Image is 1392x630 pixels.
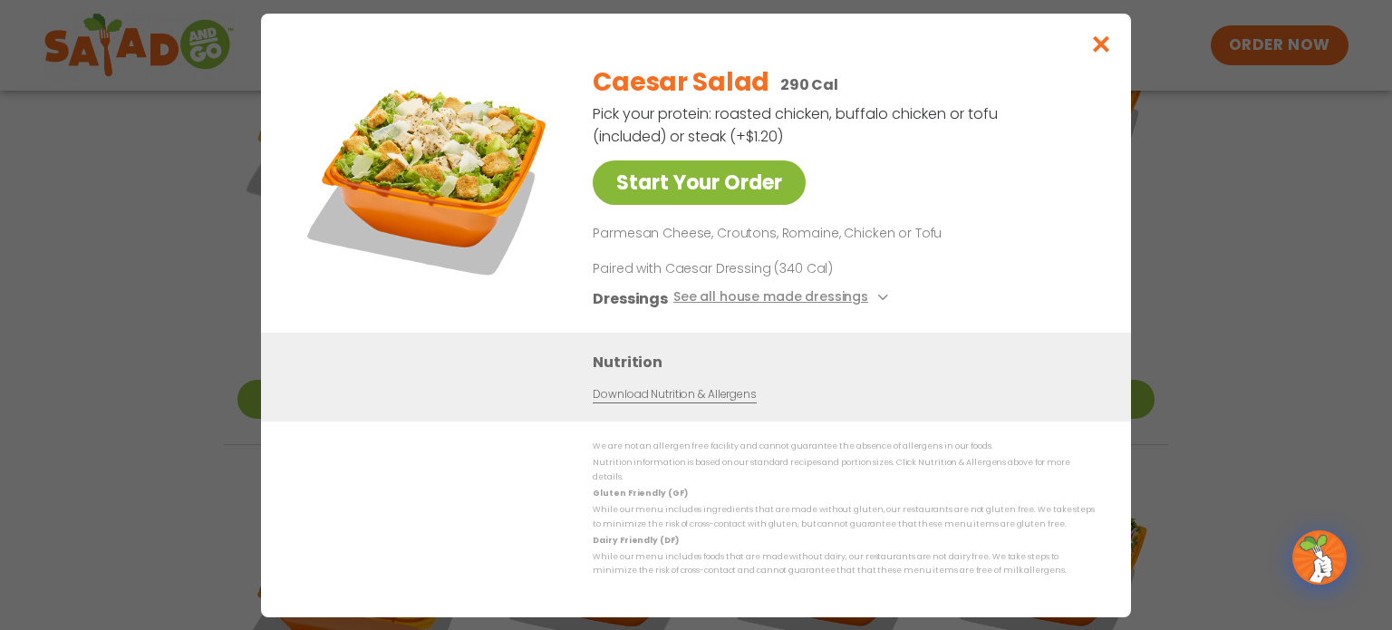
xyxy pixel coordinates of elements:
[1294,532,1345,583] img: wpChatIcon
[302,50,556,304] img: Featured product photo for Caesar Salad
[780,73,838,96] p: 290 Cal
[593,286,668,309] h3: Dressings
[593,63,769,102] h2: Caesar Salad
[593,385,756,402] a: Download Nutrition & Allergens
[593,440,1095,453] p: We are not an allergen free facility and cannot guarantee the absence of allergens in our foods.
[593,503,1095,531] p: While our menu includes ingredients that are made without gluten, our restaurants are not gluten ...
[673,286,894,309] button: See all house made dressings
[593,102,1000,148] p: Pick your protein: roasted chicken, buffalo chicken or tofu (included) or steak (+$1.20)
[593,488,687,499] strong: Gluten Friendly (GF)
[593,350,1104,373] h3: Nutrition
[593,456,1095,484] p: Nutrition information is based on our standard recipes and portion sizes. Click Nutrition & Aller...
[593,160,806,205] a: Start Your Order
[593,550,1095,578] p: While our menu includes foods that are made without dairy, our restaurants are not dairy free. We...
[593,258,928,277] p: Paired with Caesar Dressing (340 Cal)
[1072,14,1131,74] button: Close modal
[593,223,1087,245] p: Parmesan Cheese, Croutons, Romaine, Chicken or Tofu
[593,534,678,545] strong: Dairy Friendly (DF)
